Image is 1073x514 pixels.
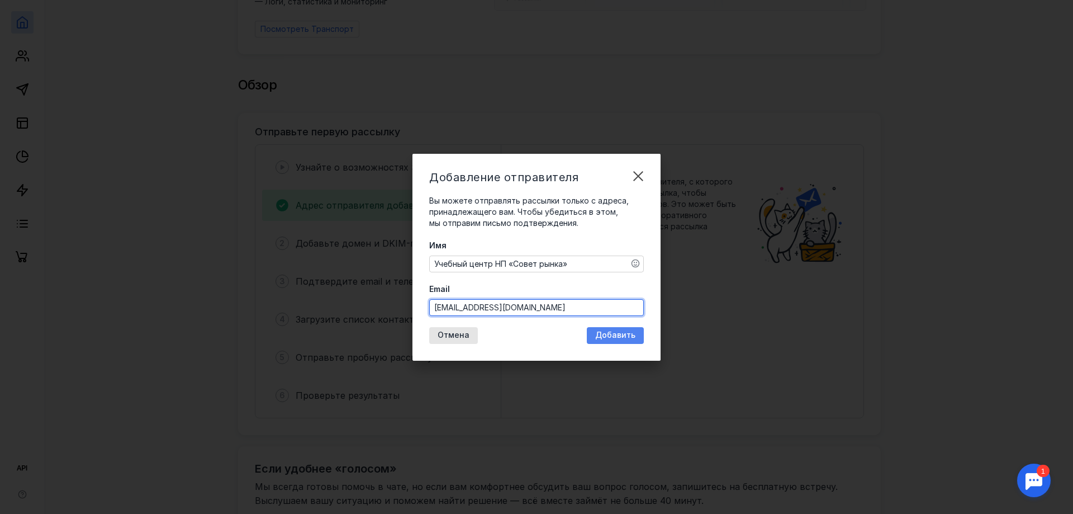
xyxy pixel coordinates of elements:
span: Добавить [595,331,635,340]
button: Отмена [429,327,478,344]
span: Добавление отправителя [429,171,578,184]
span: Email [429,284,450,295]
span: Отмена [438,331,469,340]
textarea: Учебный центр НП «Совет рынка» [430,256,643,272]
div: 1 [25,7,38,19]
span: Имя [429,240,447,251]
button: Добавить [587,327,644,344]
span: Вы можете отправлять рассылки только с адреса, принадлежащего вам. Чтобы убедиться в этом, мы отп... [429,196,629,228]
